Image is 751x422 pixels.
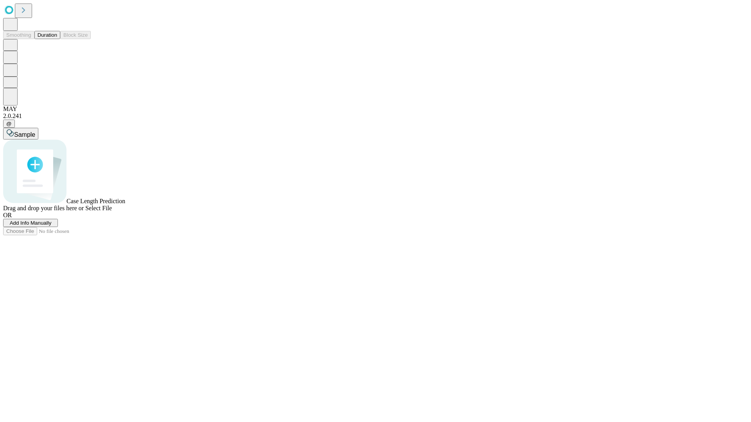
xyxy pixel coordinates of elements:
[3,113,748,120] div: 2.0.241
[66,198,125,204] span: Case Length Prediction
[3,219,58,227] button: Add Info Manually
[3,205,84,211] span: Drag and drop your files here or
[6,121,12,127] span: @
[3,128,38,139] button: Sample
[34,31,60,39] button: Duration
[3,31,34,39] button: Smoothing
[14,131,35,138] span: Sample
[10,220,52,226] span: Add Info Manually
[3,212,12,218] span: OR
[3,120,15,128] button: @
[60,31,91,39] button: Block Size
[85,205,112,211] span: Select File
[3,105,748,113] div: MAY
